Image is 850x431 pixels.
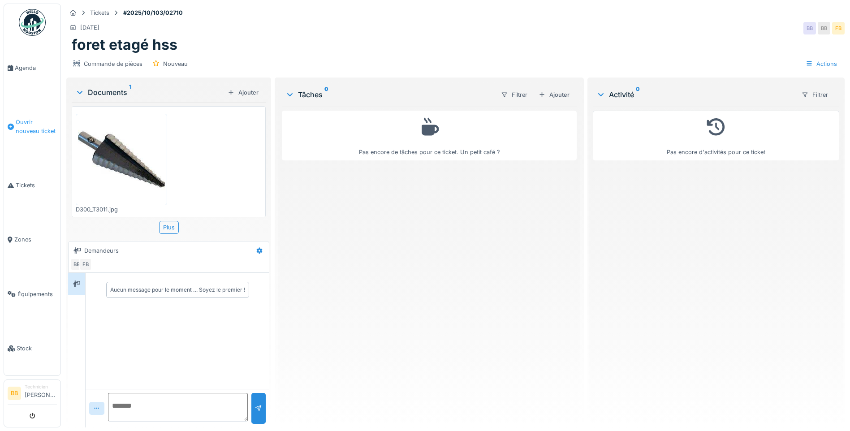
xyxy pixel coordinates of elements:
div: Actions [802,57,841,70]
a: Stock [4,321,60,375]
a: BB Technicien[PERSON_NAME] [8,384,57,405]
span: Zones [14,235,57,244]
div: Aucun message pour le moment … Soyez le premier ! [110,286,245,294]
a: Tickets [4,158,60,212]
div: Activité [596,89,794,100]
div: Filtrer [497,88,531,101]
div: Demandeurs [84,246,119,255]
div: Ajouter [535,89,573,101]
div: Commande de pièces [84,60,142,68]
div: Plus [159,221,179,234]
span: Équipements [17,290,57,298]
a: Équipements [4,267,60,321]
div: [DATE] [80,23,99,32]
li: BB [8,387,21,400]
strong: #2025/10/103/02710 [120,9,186,17]
sup: 0 [636,89,640,100]
a: Agenda [4,41,60,95]
div: BB [803,22,816,34]
li: [PERSON_NAME] [25,384,57,403]
div: FB [832,22,845,34]
div: Nouveau [163,60,188,68]
span: Agenda [15,64,57,72]
sup: 1 [129,87,131,98]
h1: foret etagé hss [72,36,177,53]
sup: 0 [324,89,328,100]
span: Tickets [16,181,57,190]
div: Pas encore de tâches pour ce ticket. Un petit café ? [288,115,571,156]
div: Pas encore d'activités pour ce ticket [599,115,833,156]
div: Filtrer [798,88,832,101]
span: Ouvrir nouveau ticket [16,118,57,135]
div: Ajouter [224,86,262,99]
div: BB [818,22,830,34]
div: BB [70,258,83,271]
a: Zones [4,212,60,267]
div: Tickets [90,9,109,17]
div: FB [79,258,92,271]
img: Badge_color-CXgf-gQk.svg [19,9,46,36]
a: Ouvrir nouveau ticket [4,95,60,158]
span: Stock [17,344,57,353]
img: xgz9hadvpvmn33alacze87pkbp1u [78,116,165,203]
div: Documents [75,87,224,98]
div: Tâches [285,89,493,100]
div: Technicien [25,384,57,390]
div: D300_T3011.jpg [76,205,167,214]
